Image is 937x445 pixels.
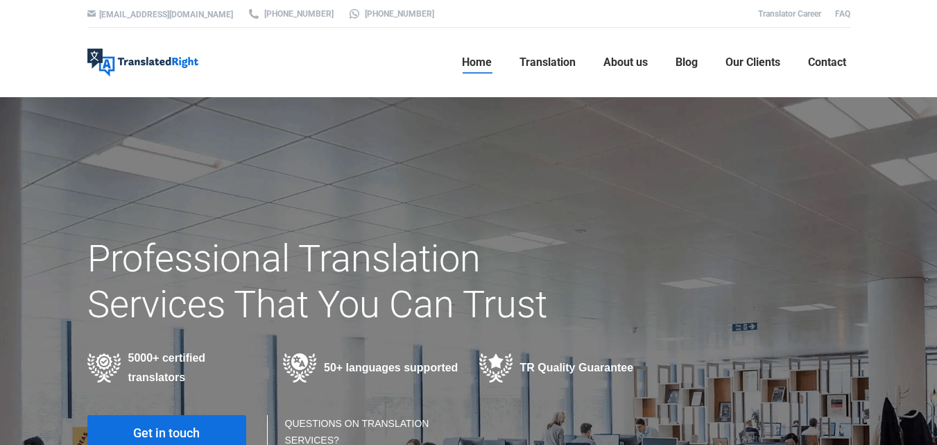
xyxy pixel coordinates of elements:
[479,353,655,383] div: TR Quality Guarantee
[283,353,458,383] div: 50+ languages supported
[676,56,698,69] span: Blog
[519,56,576,69] span: Translation
[462,56,492,69] span: Home
[808,56,846,69] span: Contact
[87,49,198,76] img: Translated Right
[347,8,434,20] a: [PHONE_NUMBER]
[87,353,121,383] img: Professional Certified Translators providing translation services in various industries in 50+ la...
[87,236,589,328] h1: Professional Translation Services That You Can Trust
[458,40,496,85] a: Home
[599,40,652,85] a: About us
[99,10,233,19] a: [EMAIL_ADDRESS][DOMAIN_NAME]
[247,8,334,20] a: [PHONE_NUMBER]
[515,40,580,85] a: Translation
[721,40,784,85] a: Our Clients
[603,56,648,69] span: About us
[758,9,821,19] a: Translator Career
[835,9,850,19] a: FAQ
[133,426,200,440] span: Get in touch
[87,349,263,387] div: 5000+ certified translators
[671,40,702,85] a: Blog
[804,40,850,85] a: Contact
[725,56,780,69] span: Our Clients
